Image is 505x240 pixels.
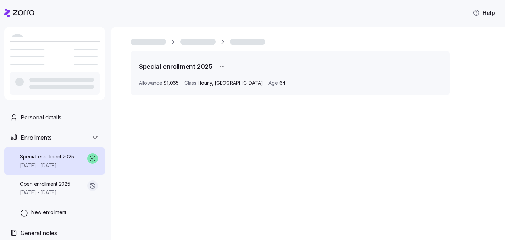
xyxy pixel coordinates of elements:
[473,9,495,17] span: Help
[21,133,51,142] span: Enrollments
[20,153,74,160] span: Special enrollment 2025
[198,79,263,86] span: Hourly, [GEOGRAPHIC_DATA]
[20,189,70,196] span: [DATE] - [DATE]
[21,113,61,122] span: Personal details
[279,79,285,86] span: 64
[20,180,70,188] span: Open enrollment 2025
[268,79,278,86] span: Age
[467,6,501,20] button: Help
[20,162,74,169] span: [DATE] - [DATE]
[163,79,178,86] span: $1,065
[139,62,212,71] h1: Special enrollment 2025
[31,209,66,216] span: New enrollment
[184,79,196,86] span: Class
[21,229,57,238] span: General notes
[139,79,162,86] span: Allowance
